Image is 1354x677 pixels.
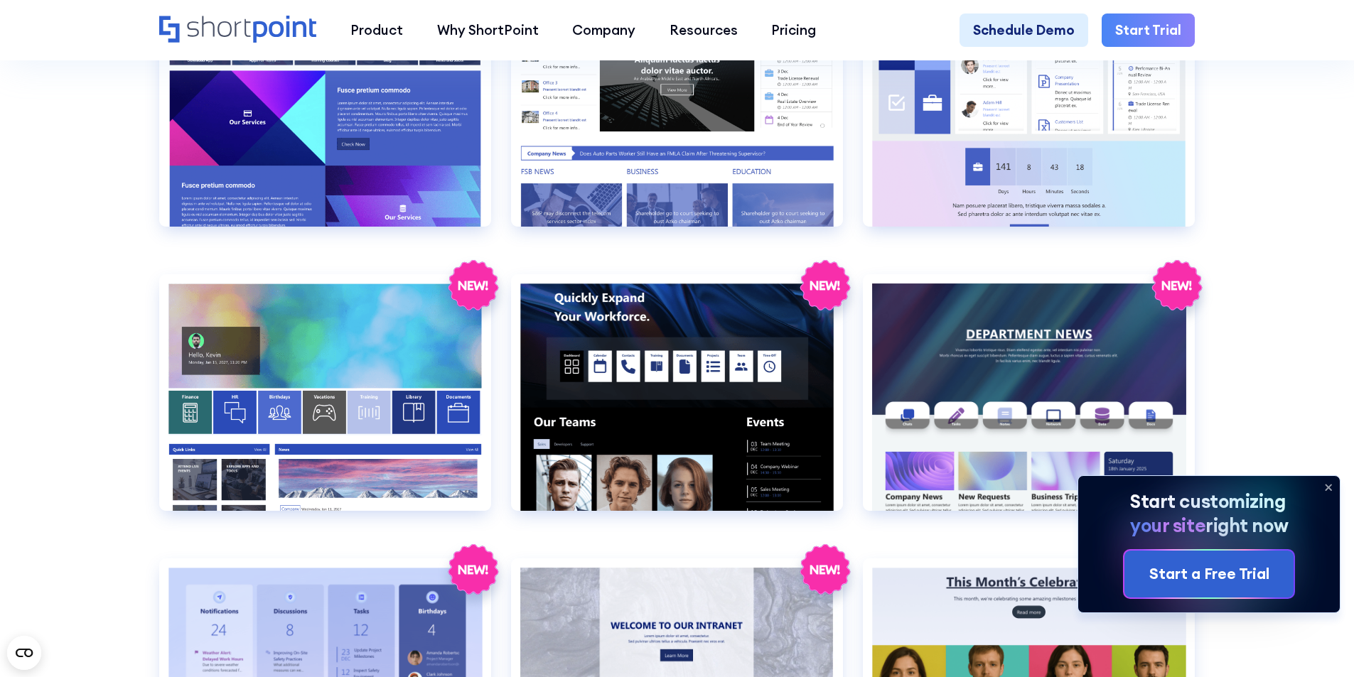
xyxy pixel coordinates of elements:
[511,274,843,538] a: HR 5
[350,20,403,40] div: Product
[670,20,738,40] div: Resources
[1124,551,1294,597] a: Start a Free Trial
[555,13,652,48] a: Company
[159,274,491,538] a: HR 4
[652,13,755,48] a: Resources
[755,13,834,48] a: Pricing
[771,20,816,40] div: Pricing
[1149,563,1269,585] div: Start a Free Trial
[572,20,635,40] div: Company
[159,16,316,45] a: Home
[333,13,420,48] a: Product
[420,13,556,48] a: Why ShortPoint
[7,636,41,670] button: Open CMP widget
[960,13,1088,48] a: Schedule Demo
[863,274,1195,538] a: HR 6
[437,20,539,40] div: Why ShortPoint
[1102,13,1195,48] a: Start Trial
